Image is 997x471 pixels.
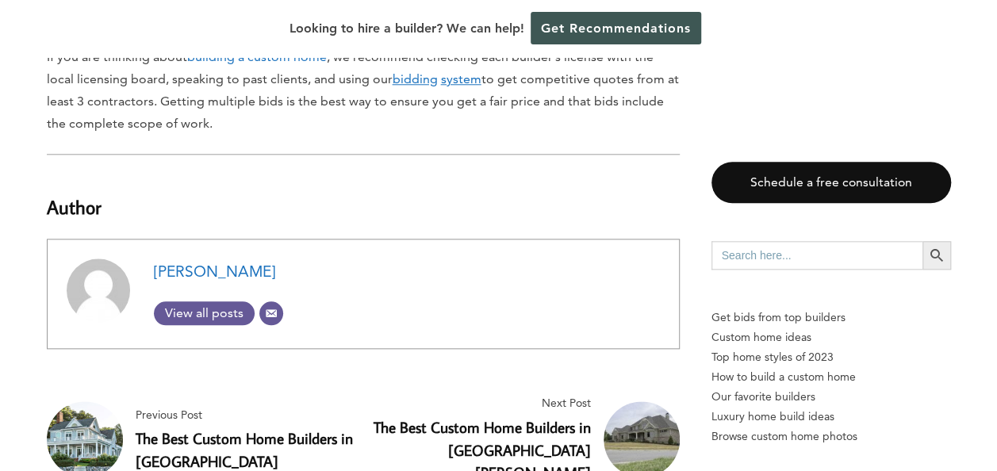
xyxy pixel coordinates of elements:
a: Luxury home build ideas [711,407,951,427]
img: Adam Scharf [67,258,130,322]
a: Custom home ideas [711,327,951,347]
span: Next Post [370,393,591,413]
input: Search here... [711,241,922,270]
u: bidding [393,71,438,86]
svg: Search [928,247,945,264]
a: How to build a custom home [711,367,951,387]
a: Get Recommendations [531,12,701,44]
u: system [441,71,481,86]
a: Email [259,301,283,325]
span: View all posts [154,305,255,320]
a: The Best Custom Home Builders in [GEOGRAPHIC_DATA] [136,428,353,471]
iframe: Drift Widget Chat Controller [918,392,978,452]
h3: Author [47,174,680,221]
a: Browse custom home photos [711,427,951,446]
p: If you are thinking about , we recommend checking each builder’s license with the local licensing... [47,46,680,135]
a: Our favorite builders [711,387,951,407]
a: Top home styles of 2023 [711,347,951,367]
p: Get bids from top builders [711,308,951,327]
span: Previous Post [136,405,357,425]
a: Schedule a free consultation [711,162,951,204]
a: [PERSON_NAME] [154,262,275,281]
a: View all posts [154,301,255,325]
